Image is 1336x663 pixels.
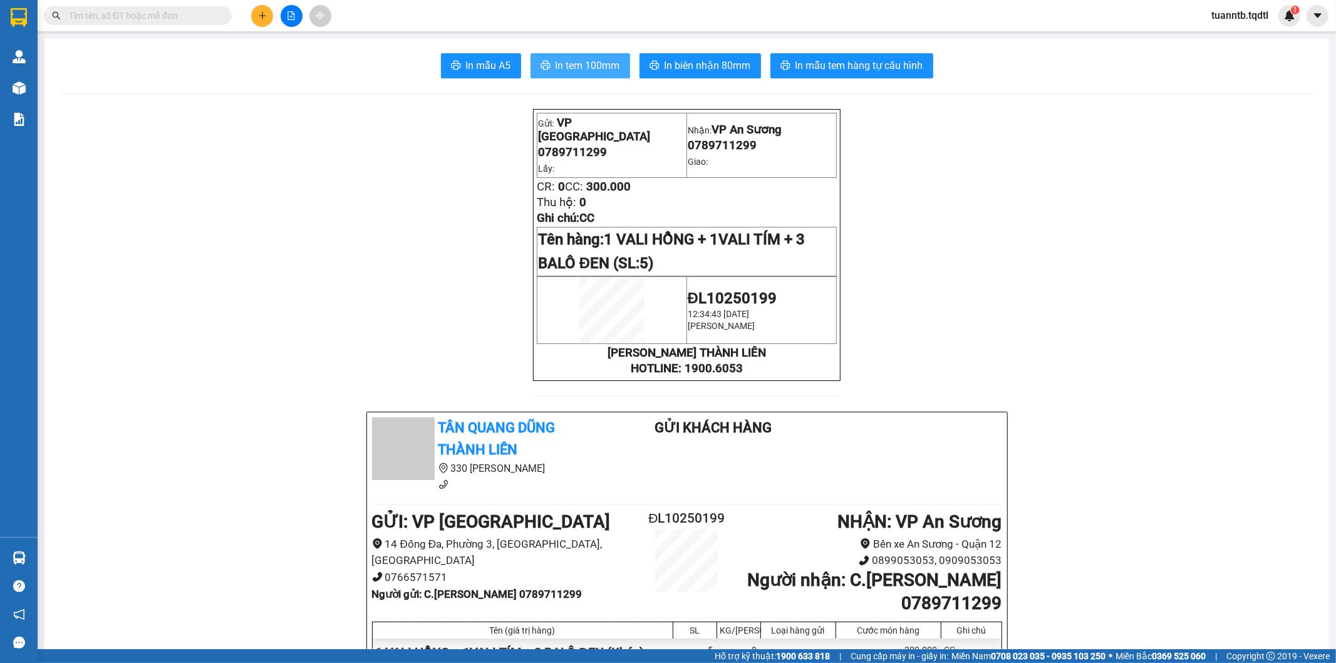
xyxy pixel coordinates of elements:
[52,11,61,20] span: search
[537,180,555,194] span: CR:
[859,555,869,566] span: phone
[676,625,713,635] div: SL
[372,461,605,476] li: 330 [PERSON_NAME]
[631,362,743,375] strong: HOTLINE: 1900.6053
[11,8,27,27] img: logo-vxr
[586,180,631,194] span: 300.000
[1284,10,1295,21] img: icon-new-feature
[1293,6,1297,14] span: 1
[556,58,620,73] span: In tem 100mm
[441,53,521,78] button: printerIn mẫu A5
[13,608,25,620] span: notification
[951,649,1106,663] span: Miền Nam
[1109,654,1112,659] span: ⚪️
[451,60,461,72] span: printer
[6,6,182,53] li: Tân Quang Dũng Thành Liên
[839,625,938,635] div: Cước món hàng
[565,180,583,194] span: CC:
[640,53,761,78] button: printerIn biên nhận 80mm
[688,123,836,137] p: Nhận:
[537,196,576,209] span: Thu hộ:
[688,290,777,307] span: ĐL10250199
[13,580,25,592] span: question-circle
[372,569,634,586] li: 0766571571
[466,58,511,73] span: In mẫu A5
[372,536,634,569] li: 14 Đống Đa, Phường 3, [GEOGRAPHIC_DATA], [GEOGRAPHIC_DATA]
[991,651,1106,661] strong: 0708 023 035 - 0935 103 250
[13,637,25,649] span: message
[770,53,933,78] button: printerIn mẫu tem hàng tự cấu hình
[13,50,26,63] img: warehouse-icon
[747,570,1002,613] b: Người nhận : C.[PERSON_NAME] 0789711299
[372,511,611,532] b: GỬI : VP [GEOGRAPHIC_DATA]
[1307,5,1328,27] button: caret-down
[281,5,303,27] button: file-add
[776,651,830,661] strong: 1900 633 818
[6,68,86,109] li: VP VP [GEOGRAPHIC_DATA]
[86,68,167,81] li: VP VP An Sương
[720,625,757,635] div: KG/[PERSON_NAME]
[376,625,670,635] div: Tên (giá trị hàng)
[309,5,331,27] button: aim
[372,572,383,582] span: phone
[795,58,923,73] span: In mẫu tem hàng tự cấu hình
[712,123,782,137] span: VP An Sương
[538,164,554,174] span: Lấy:
[13,81,26,95] img: warehouse-icon
[579,211,594,225] span: CC
[1116,649,1206,663] span: Miền Bắc
[688,138,757,152] span: 0789711299
[739,552,1002,569] li: 0899053053, 0909053053
[538,145,607,159] span: 0789711299
[764,625,832,635] div: Loại hàng gửi
[1291,6,1300,14] sup: 1
[537,211,594,225] span: Ghi chú:
[438,420,556,457] b: Tân Quang Dũng Thành Liên
[258,11,267,20] span: plus
[538,231,805,272] span: Tên hàng:
[538,116,686,144] p: Gửi:
[851,649,948,663] span: Cung cấp máy in - giấy in:
[739,536,1002,553] li: Bến xe An Sương - Quận 12
[438,463,448,473] span: environment
[839,649,841,663] span: |
[634,508,740,529] h2: ĐL10250199
[372,588,583,600] b: Người gửi : C.[PERSON_NAME] 0789711299
[655,420,772,436] b: Gửi khách hàng
[538,116,650,144] span: VP [GEOGRAPHIC_DATA]
[13,113,26,126] img: solution-icon
[688,321,755,331] span: [PERSON_NAME]
[1201,8,1278,23] span: tuanntb.tqdtl
[1312,10,1323,21] span: caret-down
[650,60,660,72] span: printer
[438,479,448,489] span: phone
[372,538,383,549] span: environment
[579,196,586,209] span: 0
[1266,652,1275,660] span: copyright
[86,84,95,93] span: environment
[69,9,217,23] input: Tìm tên, số ĐT hoặc mã đơn
[715,649,830,663] span: Hỗ trợ kỹ thuật:
[287,11,296,20] span: file-add
[945,625,998,635] div: Ghi chú
[538,231,805,272] span: 1 VALI HỒNG + 1VALI TÍM + 3 BALÔ ĐEN (SL:
[640,254,653,272] span: 5)
[688,309,749,319] span: 12:34:43 [DATE]
[837,511,1002,532] b: NHẬN : VP An Sương
[688,157,708,167] span: Giao:
[1152,651,1206,661] strong: 0369 525 060
[558,180,565,194] span: 0
[251,5,273,27] button: plus
[13,551,26,565] img: warehouse-icon
[531,53,630,78] button: printerIn tem 100mm
[665,58,751,73] span: In biên nhận 80mm
[86,83,165,107] b: Bến xe An Sương - Quận 12
[541,60,551,72] span: printer
[316,11,324,20] span: aim
[1215,649,1217,663] span: |
[860,538,871,549] span: environment
[780,60,790,72] span: printer
[608,346,766,360] strong: [PERSON_NAME] THÀNH LIÊN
